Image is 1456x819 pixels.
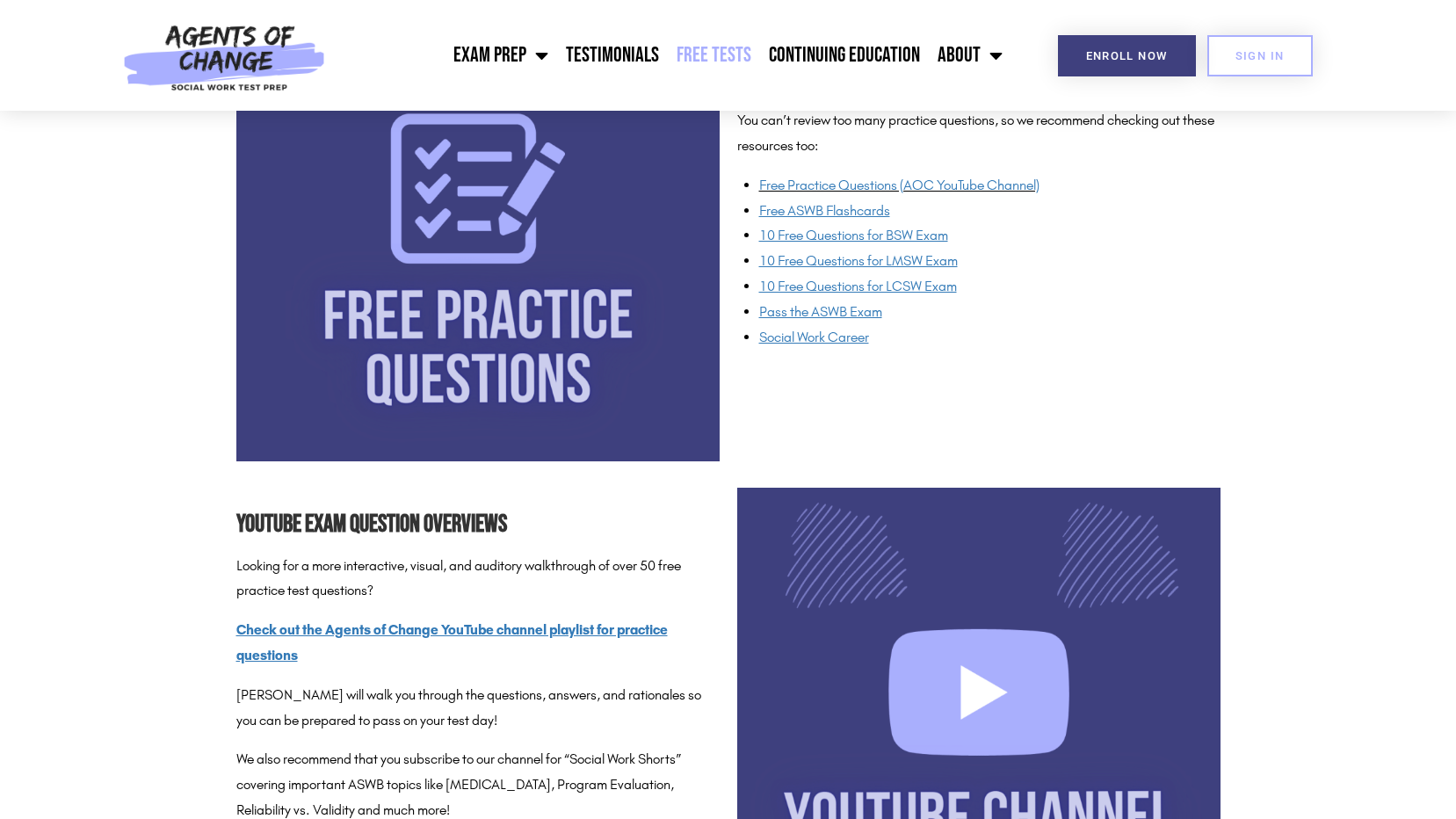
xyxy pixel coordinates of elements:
[760,33,929,77] a: Continuing Education
[1207,35,1313,76] a: SIGN IN
[759,177,1039,193] a: Free Practice Questions (AOC YouTube Channel)
[668,33,760,77] a: Free Tests
[557,33,668,77] a: Testimonials
[759,252,958,269] a: 10 Free Questions for LMSW Exam
[236,505,720,545] h2: YouTube Exam Question Overviews
[759,329,869,345] a: Social Work Career
[929,33,1011,77] a: About
[737,108,1221,159] p: You can’t review too many practice questions, so we recommend checking out these resources too:
[759,303,882,320] span: Pass the ASWB Exam
[445,33,557,77] a: Exam Prep
[1235,50,1285,62] span: SIGN IN
[1086,50,1168,62] span: Enroll Now
[759,202,890,219] a: Free ASWB Flashcards
[759,227,948,243] a: 10 Free Questions for BSW Exam
[236,554,720,605] p: Looking for a more interactive, visual, and auditory walkthrough of over 50 free practice test qu...
[1058,35,1196,76] a: Enroll Now
[759,278,957,294] a: 10 Free Questions for LCSW Exam
[236,683,720,734] p: [PERSON_NAME] will walk you through the questions, answers, and rationales so you can be prepared...
[759,303,886,320] a: Pass the ASWB Exam
[335,33,1011,77] nav: Menu
[236,621,668,663] a: Check out the Agents of Change YouTube channel playlist for practice questions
